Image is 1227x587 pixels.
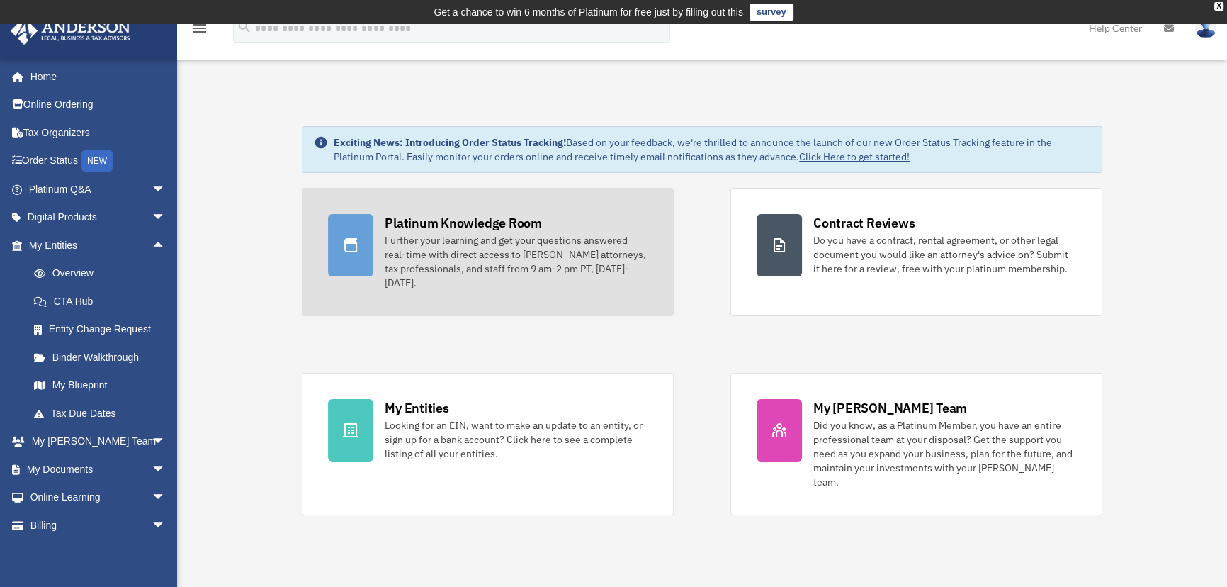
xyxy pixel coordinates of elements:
[20,399,187,427] a: Tax Due Dates
[385,214,542,232] div: Platinum Knowledge Room
[334,135,1090,164] div: Based on your feedback, we're thrilled to announce the launch of our new Order Status Tracking fe...
[385,399,448,417] div: My Entities
[1195,18,1216,38] img: User Pic
[20,259,187,288] a: Overview
[81,150,113,172] div: NEW
[10,483,187,512] a: Online Learningarrow_drop_down
[10,147,187,176] a: Order StatusNEW
[10,231,187,259] a: My Entitiesarrow_drop_up
[434,4,743,21] div: Get a chance to win 6 months of Platinum for free just by filling out this
[6,17,135,45] img: Anderson Advisors Platinum Portal
[237,19,252,35] i: search
[10,62,180,91] a: Home
[20,371,187,400] a: My Blueprint
[152,427,180,457] span: arrow_drop_down
[191,25,208,37] a: menu
[799,150,910,163] a: Click Here to get started!
[385,233,648,290] div: Further your learning and get your questions answered real-time with direct access to [PERSON_NAM...
[10,203,187,232] a: Digital Productsarrow_drop_down
[152,231,180,260] span: arrow_drop_up
[750,4,793,21] a: survey
[152,483,180,513] span: arrow_drop_down
[813,399,967,417] div: My [PERSON_NAME] Team
[730,373,1102,515] a: My [PERSON_NAME] Team Did you know, as a Platinum Member, you have an entire professional team at...
[10,427,187,456] a: My [PERSON_NAME] Teamarrow_drop_down
[10,175,187,203] a: Platinum Q&Aarrow_drop_down
[813,214,915,232] div: Contract Reviews
[152,455,180,484] span: arrow_drop_down
[10,540,187,568] a: Events Calendar
[10,91,187,119] a: Online Ordering
[20,315,187,344] a: Entity Change Request
[730,188,1102,316] a: Contract Reviews Do you have a contract, rental agreement, or other legal document you would like...
[152,175,180,204] span: arrow_drop_down
[385,418,648,461] div: Looking for an EIN, want to make an update to an entity, or sign up for a bank account? Click her...
[191,20,208,37] i: menu
[10,118,187,147] a: Tax Organizers
[152,203,180,233] span: arrow_drop_down
[302,373,674,515] a: My Entities Looking for an EIN, want to make an update to an entity, or sign up for a bank accoun...
[1214,2,1223,11] div: close
[20,287,187,315] a: CTA Hub
[152,511,180,540] span: arrow_drop_down
[10,511,187,540] a: Billingarrow_drop_down
[302,188,674,316] a: Platinum Knowledge Room Further your learning and get your questions answered real-time with dire...
[813,233,1076,276] div: Do you have a contract, rental agreement, or other legal document you would like an attorney's ad...
[20,343,187,371] a: Binder Walkthrough
[813,418,1076,489] div: Did you know, as a Platinum Member, you have an entire professional team at your disposal? Get th...
[10,455,187,483] a: My Documentsarrow_drop_down
[334,136,566,149] strong: Exciting News: Introducing Order Status Tracking!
